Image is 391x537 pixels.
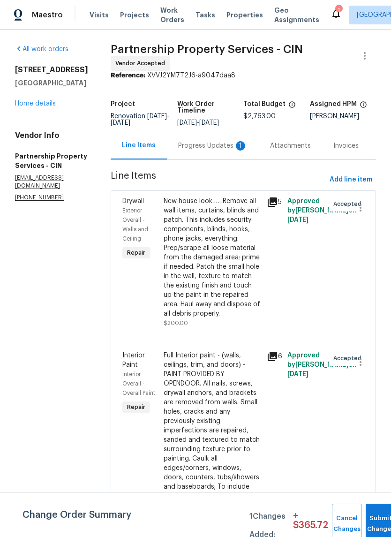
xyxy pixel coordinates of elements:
span: Repair [123,402,149,412]
span: Line Items [111,171,326,189]
span: - [177,120,219,126]
span: Properties [226,10,263,20]
span: Cancel Changes [337,513,357,535]
span: Maestro [32,10,63,20]
span: [DATE] [147,113,167,120]
span: [DATE] [177,120,197,126]
span: $200.00 [164,320,188,326]
span: Projects [120,10,149,20]
div: Progress Updates [178,141,248,151]
span: Work Orders [160,6,184,24]
span: Tasks [195,12,215,18]
div: 1 [335,6,342,15]
span: Exterior Overall - Walls and Ceiling [122,208,148,242]
h5: Total Budget [243,101,286,107]
chrome_annotation: [EMAIL_ADDRESS][DOMAIN_NAME] [15,175,64,189]
span: Visits [90,10,109,20]
h2: [STREET_ADDRESS] [15,65,88,75]
div: Attachments [270,141,311,151]
span: Renovation [111,113,169,126]
div: [PERSON_NAME] [310,113,376,120]
span: Vendor Accepted [115,59,169,68]
span: Repair [123,248,149,257]
div: 1 [236,141,245,151]
h5: Project [111,101,135,107]
span: Interior Paint [122,352,145,368]
div: XVVJ2YM7T2J6-a9047daa8 [111,71,376,80]
span: Add line item [330,174,372,186]
span: [DATE] [287,217,308,223]
h5: Assigned HPM [310,101,357,107]
span: [DATE] [287,371,308,378]
span: [DATE] [199,120,219,126]
h5: Work Order Timeline [177,101,244,114]
chrome_annotation: [PHONE_NUMBER] [15,195,64,201]
h5: [GEOGRAPHIC_DATA] [15,78,88,88]
span: Accepted [333,354,365,363]
span: [DATE] [111,120,130,126]
span: Approved by [PERSON_NAME] on [287,198,357,223]
div: Line Items [122,141,156,150]
span: $2,763.00 [243,113,276,120]
span: The hpm assigned to this work order. [360,101,367,113]
button: Add line item [326,171,376,189]
b: Reference: [111,72,145,79]
h5: Partnership Property Services - CIN [15,151,88,170]
div: Invoices [333,141,359,151]
div: New house look……Remove all wall items, curtains, blinds and patch. This includes security compone... [164,197,261,318]
span: - [111,113,169,126]
span: The total cost of line items that have been proposed by Opendoor. This sum includes line items th... [288,101,296,113]
span: Geo Assignments [274,6,319,24]
div: 6 [267,351,282,362]
div: 5 [267,197,282,208]
a: All work orders [15,46,68,53]
span: Submit Changes [370,513,391,535]
span: Interior Overall - Overall Paint [122,371,155,396]
span: Drywall [122,198,144,204]
a: Home details [15,100,56,107]
span: Approved by [PERSON_NAME] on [287,352,357,378]
span: Partnership Property Services - CIN [111,44,303,55]
h4: Vendor Info [15,131,88,140]
span: Accepted [333,199,365,209]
